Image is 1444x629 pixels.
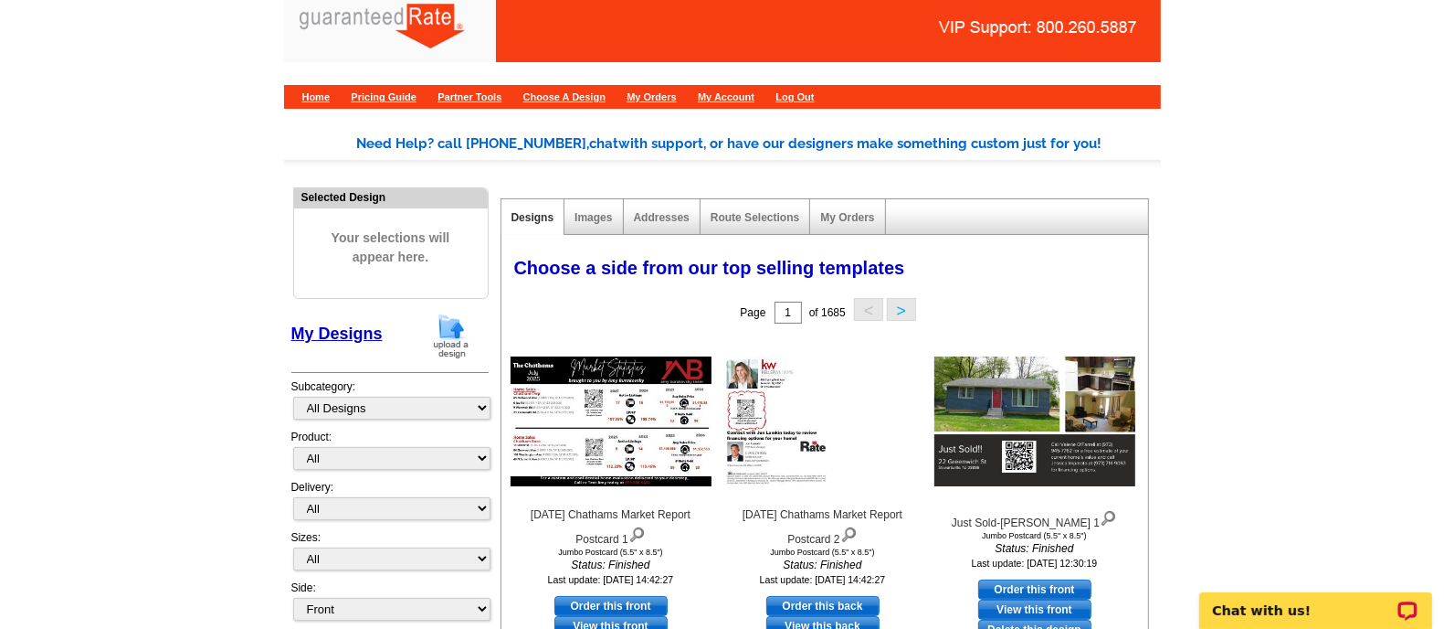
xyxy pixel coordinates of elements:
[291,479,489,529] div: Delivery:
[511,557,711,573] i: Status: Finished
[934,506,1135,531] div: Just Sold-[PERSON_NAME] 1
[291,580,489,623] div: Side:
[590,135,619,152] span: chat
[351,91,416,102] a: Pricing Guide
[554,596,668,616] a: use this design
[634,211,690,224] a: Addresses
[514,258,905,278] span: Choose a side from our top selling templates
[934,357,1135,486] img: Just Sold-Valerie 1
[766,596,880,616] a: use this design
[291,529,489,580] div: Sizes:
[628,523,646,543] img: view design details
[308,210,474,285] span: Your selections will appear here.
[627,91,676,102] a: My Orders
[523,91,606,102] a: Choose A Design
[972,558,1098,569] small: Last update: [DATE] 12:30:19
[511,211,554,224] a: Designs
[1100,506,1117,527] img: view design details
[809,306,846,319] span: of 1685
[760,574,886,585] small: Last update: [DATE] 14:42:27
[820,211,874,224] a: My Orders
[427,313,475,359] img: upload-design
[291,325,383,343] a: My Designs
[722,506,923,548] div: [DATE] Chathams Market Report Postcard 2
[302,91,331,102] a: Home
[511,548,711,557] div: Jumbo Postcard (5.5" x 8.5")
[934,540,1135,557] i: Status: Finished
[887,298,916,321] button: >
[934,531,1135,540] div: Jumbo Postcard (5.5" x 8.5")
[291,378,489,429] div: Subcategory:
[978,580,1091,600] a: use this design
[978,600,1091,620] a: View this front
[722,357,923,486] img: July 2025 Chathams Market Report Postcard 2
[775,91,814,102] a: Log Out
[1187,571,1444,629] iframe: LiveChat chat widget
[740,306,765,319] span: Page
[722,548,923,557] div: Jumbo Postcard (5.5" x 8.5")
[511,357,711,486] img: July 2025 Chathams Market Report Postcard 1
[291,429,489,479] div: Product:
[711,211,799,224] a: Route Selections
[854,298,883,321] button: <
[511,506,711,548] div: [DATE] Chathams Market Report Postcard 1
[548,574,674,585] small: Last update: [DATE] 14:42:27
[357,133,1161,155] div: Need Help? call [PHONE_NUMBER], with support, or have our designers make something custom just fo...
[698,91,754,102] a: My Account
[574,211,612,224] a: Images
[840,523,858,543] img: view design details
[722,557,923,573] i: Status: Finished
[437,91,501,102] a: Partner Tools
[294,188,488,206] div: Selected Design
